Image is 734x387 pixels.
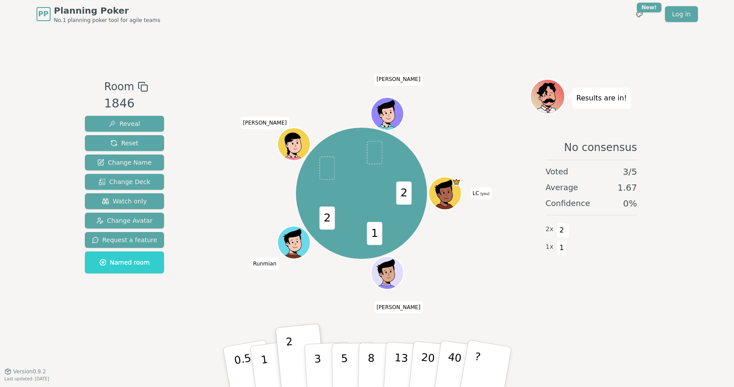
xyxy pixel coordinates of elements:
button: Change Deck [85,174,164,190]
span: 0 % [623,197,637,210]
span: 1 x [546,242,554,252]
span: Last updated: [DATE] [4,376,49,381]
button: Version0.9.2 [4,368,46,375]
span: Reset [110,139,138,147]
span: LC is the host [452,178,460,186]
span: 1.67 [617,181,637,194]
span: 2 [557,223,567,238]
button: Request a feature [85,232,164,248]
span: Room [104,79,134,95]
span: Click to change your name [374,301,423,313]
span: Voted [546,166,569,178]
button: Reveal [85,116,164,132]
span: Reveal [109,119,140,128]
span: 3 / 5 [623,166,637,178]
span: Confidence [546,197,590,210]
div: 1846 [104,95,148,113]
span: Change Avatar [96,216,153,225]
span: Change Deck [99,177,150,186]
button: Click to change your avatar [430,178,460,209]
span: Planning Poker [54,4,161,17]
button: Change Avatar [85,213,164,229]
span: 2 [396,181,412,205]
button: Reset [85,135,164,151]
span: (you) [479,192,490,196]
span: Click to change your name [471,187,492,199]
button: Named room [85,251,164,273]
p: 2 [285,335,296,383]
button: New! [632,6,647,22]
span: Named room [99,258,150,267]
div: New! [637,3,662,12]
span: Average [546,181,578,194]
a: PPPlanning PokerNo.1 planning poker tool for agile teams [37,4,161,24]
button: Watch only [85,193,164,209]
p: Results are in! [577,92,627,104]
span: No consensus [564,140,637,155]
span: Version 0.9.2 [13,368,46,375]
span: Click to change your name [374,73,423,85]
span: 2 [319,206,335,230]
button: Change Name [85,155,164,170]
span: PP [38,9,48,19]
span: Click to change your name [251,257,279,269]
span: No.1 planning poker tool for agile teams [54,17,161,24]
span: 1 [557,240,567,255]
span: Click to change your name [241,117,289,129]
span: Watch only [102,197,147,206]
a: Log in [665,6,697,22]
span: 2 x [546,225,554,234]
span: 1 [367,222,382,245]
span: Request a feature [92,236,157,244]
span: Change Name [97,158,151,167]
